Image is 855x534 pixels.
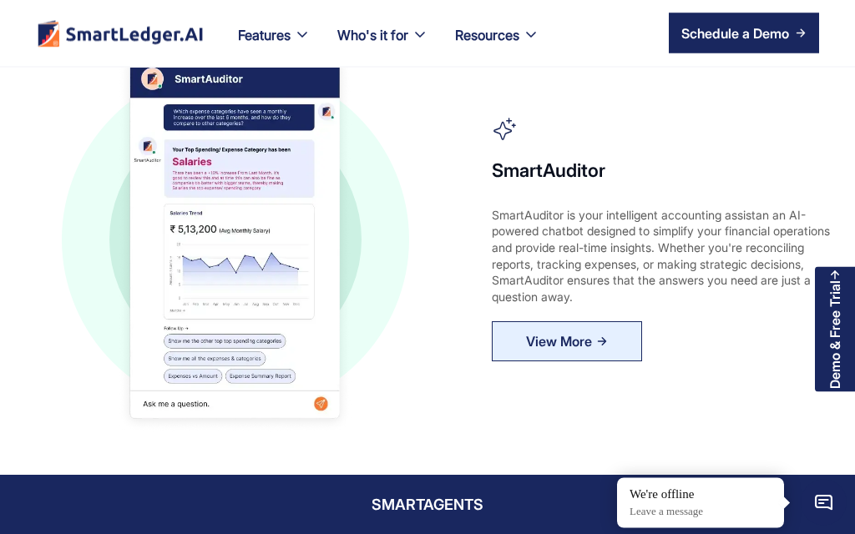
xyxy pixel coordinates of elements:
[442,23,553,67] div: Resources
[225,23,324,67] div: Features
[372,492,483,519] div: smartagents
[337,23,408,47] div: Who's it for
[36,20,205,48] img: footer logo
[324,23,442,67] div: Who's it for
[492,208,834,306] div: SmartAuditor is your intelligent accounting assistan an AI-powered chatbot designed to simplify y...
[681,23,789,43] div: Schedule a Demo
[801,480,847,526] span: Chat Widget
[36,20,205,48] a: home
[238,23,291,47] div: Features
[526,329,592,355] div: View More
[630,486,772,503] div: We're offline
[796,28,806,38] img: arrow right icon
[630,505,772,519] p: Leave a message
[669,13,819,53] a: Schedule a Demo
[455,23,519,47] div: Resources
[74,38,396,442] img: SmartAuditor
[597,337,607,347] img: Arrow Right Blue
[492,118,517,143] img: auditor icon
[492,159,834,183] h4: SmartAuditor
[827,280,842,389] div: Demo & Free Trial
[492,322,642,362] a: View More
